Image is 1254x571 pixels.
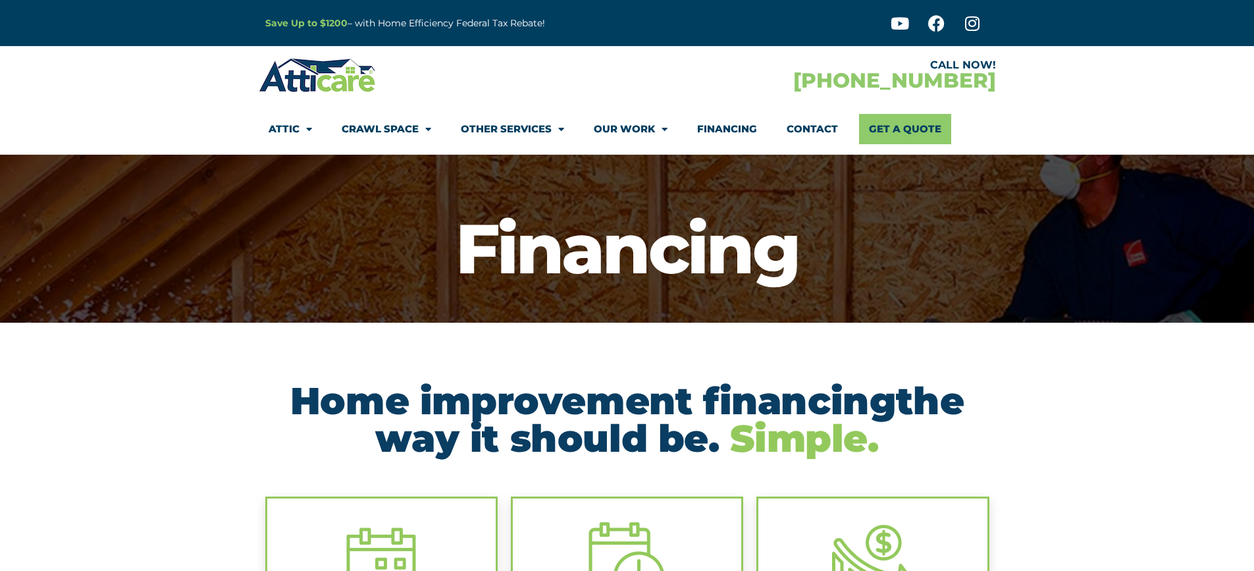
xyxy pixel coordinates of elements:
[594,114,667,144] a: Our Work
[265,17,348,29] a: Save Up to $1200
[787,114,838,144] a: Contact
[7,214,1247,283] h1: Financing
[265,382,989,457] h2: Home improvement financing
[730,416,878,461] span: Simple.
[342,114,431,144] a: Crawl Space
[859,114,951,144] a: Get A Quote
[461,114,564,144] a: Other Services
[269,114,312,144] a: Attic
[627,60,996,70] div: CALL NOW!
[375,378,964,461] span: the way
[697,114,757,144] a: Financing
[265,16,692,31] p: – with Home Efficiency Federal Tax Rebate!
[269,114,986,144] nav: Menu
[470,416,719,461] span: it should be.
